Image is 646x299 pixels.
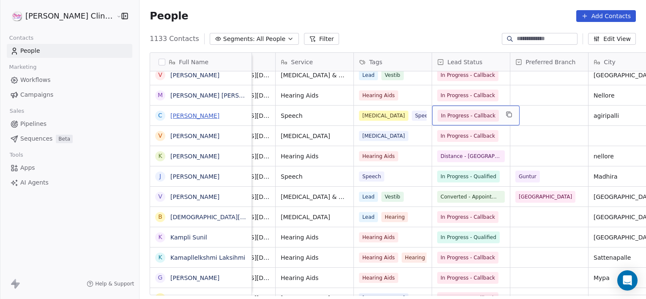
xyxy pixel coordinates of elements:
[150,10,188,22] span: People
[7,176,132,190] a: AI Agents
[158,91,163,100] div: M
[369,58,382,66] span: Tags
[170,193,219,200] a: [PERSON_NAME]
[441,172,496,181] span: In Progress - Qualified
[359,253,398,263] span: Hearing Aids
[170,275,219,281] a: [PERSON_NAME]
[158,273,163,282] div: G
[159,71,163,79] div: V
[441,71,495,79] span: In Progress - Callback
[170,214,287,220] a: [DEMOGRAPHIC_DATA][PERSON_NAME]
[510,53,588,71] div: Preferred Branch
[170,153,219,160] a: [PERSON_NAME]
[20,76,51,84] span: Workflows
[381,70,404,80] span: Vestib
[617,270,638,291] div: Open Intercom Messenger
[159,131,163,140] div: v
[441,274,495,282] span: In Progress - Callback
[150,53,252,71] div: Full Name
[441,253,495,262] span: In Progress - Callback
[170,234,207,241] a: Kampli Sunil
[20,134,52,143] span: Sequences
[359,192,378,202] span: Lead
[170,254,245,261] a: Kamapllelkshmi Laksihmi
[432,53,510,71] div: Lead Status
[359,171,384,182] span: Speech
[159,212,163,221] div: B
[281,91,348,100] span: Hearing Aids
[359,90,398,101] span: Hearing Aids
[5,32,37,44] span: Contacts
[87,280,134,287] a: Help & Support
[281,71,348,79] span: [MEDICAL_DATA] & Dizziness
[441,152,501,160] span: Distance - [GEOGRAPHIC_DATA]
[7,161,132,175] a: Apps
[7,132,132,146] a: SequencesBeta
[20,163,35,172] span: Apps
[95,280,134,287] span: Help & Support
[381,192,404,202] span: Vestib
[281,274,348,282] span: Hearing Aids
[7,88,132,102] a: Campaigns
[6,105,28,117] span: Sales
[519,172,537,181] span: Guntur
[359,111,408,121] span: [MEDICAL_DATA]
[159,172,161,181] div: J
[441,132,495,140] span: In Progress - Callback
[150,71,252,296] div: grid
[276,53,353,71] div: Service
[20,178,49,187] span: AI Agents
[281,172,348,181] span: Speech
[441,213,495,221] span: In Progress - Callback
[441,111,495,120] span: In Progress - Callback
[170,72,219,79] a: [PERSON_NAME]
[7,44,132,58] a: People
[359,232,398,242] span: Hearing Aids
[150,34,199,44] span: 1133 Contacts
[6,149,27,161] span: Tools
[25,11,114,22] span: [PERSON_NAME] Clinic External
[588,33,636,45] button: Edit View
[170,112,219,119] a: [PERSON_NAME]
[576,10,636,22] button: Add Contacts
[441,193,501,201] span: Converted - Appointment
[412,111,437,121] span: Speech
[5,61,40,73] span: Marketing
[291,58,313,66] span: Service
[281,111,348,120] span: Speech
[359,273,398,283] span: Hearing Aids
[158,111,162,120] div: C
[519,193,572,201] span: [GEOGRAPHIC_DATA]
[359,151,398,161] span: Hearing Aids
[10,9,110,23] button: [PERSON_NAME] Clinic External
[257,35,285,43] span: All People
[402,253,428,263] span: Hearing
[20,46,40,55] span: People
[447,58,482,66] span: Lead Status
[604,58,615,66] span: City
[7,73,132,87] a: Workflows
[281,193,348,201] span: [MEDICAL_DATA] & Dizziness
[20,120,47,128] span: Pipelines
[281,233,348,242] span: Hearing Aids
[359,131,408,141] span: [MEDICAL_DATA]
[170,92,293,99] a: [PERSON_NAME] [PERSON_NAME] Nellore
[159,152,162,160] div: K
[354,53,432,71] div: Tags
[359,70,378,80] span: Lead
[7,117,132,131] a: Pipelines
[170,133,219,139] a: [PERSON_NAME]
[281,152,348,160] span: Hearing Aids
[359,212,378,222] span: Lead
[304,33,339,45] button: Filter
[159,253,162,262] div: K
[159,192,163,201] div: V
[223,35,255,43] span: Segments:
[281,132,348,140] span: [MEDICAL_DATA]
[381,212,408,222] span: Hearing
[170,173,219,180] a: [PERSON_NAME]
[179,58,208,66] span: Full Name
[441,233,496,242] span: In Progress - Qualified
[281,213,348,221] span: [MEDICAL_DATA]
[56,135,73,143] span: Beta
